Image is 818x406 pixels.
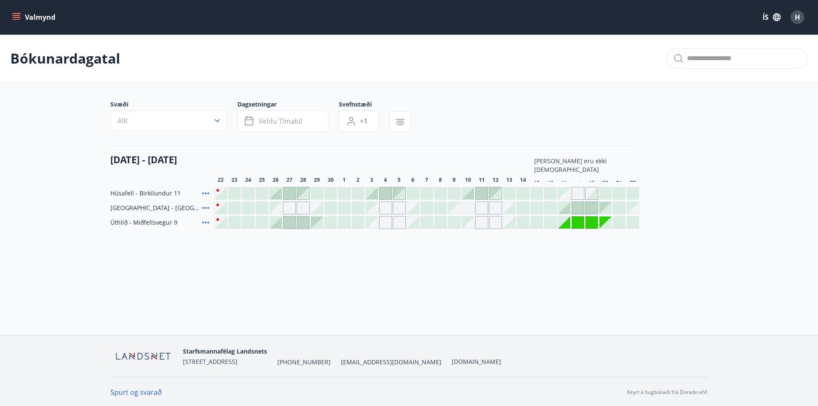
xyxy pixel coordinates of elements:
[572,216,584,229] div: Gráir dagar eru ekki bókanlegir
[425,177,428,183] span: 7
[259,177,265,183] span: 25
[626,201,639,214] div: Gráir dagar eru ekki bókanlegir
[493,177,499,183] span: 12
[110,153,177,166] h4: [DATE] - [DATE]
[462,216,474,229] div: Gráir dagar eru ekki bókanlegir
[300,177,306,183] span: 28
[393,216,406,229] div: Gráir dagar eru ekki bókanlegir
[465,177,471,183] span: 10
[489,216,502,229] div: Gráir dagar eru ekki bókanlegir
[506,177,512,183] span: 13
[286,177,292,183] span: 27
[110,204,199,212] span: [GEOGRAPHIC_DATA] - [GEOGRAPHIC_DATA] 50
[237,100,339,110] span: Dagsetningar
[365,201,378,214] div: Gráir dagar eru ekki bókanlegir
[110,347,176,366] img: F8tEiQha8Un3Ar3CAbbmu1gOVkZAt1bcWyF3CjFc.png
[558,216,571,229] div: Gráir dagar eru ekki bókanlegir
[258,116,302,126] span: Veldu tímabil
[787,7,808,27] button: H
[585,216,598,229] div: Gráir dagar eru ekki bókanlegir
[245,177,251,183] span: 24
[183,357,237,366] span: [STREET_ADDRESS]
[269,201,282,214] div: Gráir dagar eru ekki bókanlegir
[758,9,785,25] button: ÍS
[411,177,414,183] span: 6
[558,187,571,200] div: Gráir dagar eru ekki bókanlegir
[110,100,237,110] span: Svæði
[479,177,485,183] span: 11
[398,177,401,183] span: 5
[314,177,320,183] span: 29
[356,177,359,183] span: 2
[183,347,267,355] span: Starfsmannafélag Landsnets
[453,177,456,183] span: 9
[118,116,128,125] span: Allt
[339,100,389,110] span: Svefnstæði
[520,177,526,183] span: 14
[277,358,331,366] span: [PHONE_NUMBER]
[283,201,296,214] div: Gráir dagar eru ekki bókanlegir
[384,177,387,183] span: 4
[452,357,501,366] a: [DOMAIN_NAME]
[475,216,488,229] div: Gráir dagar eru ekki bókanlegir
[339,110,379,132] button: +1
[795,12,800,22] span: H
[370,177,373,183] span: 3
[231,177,237,183] span: 23
[10,49,120,68] p: Bókunardagatal
[110,218,177,227] span: Úthlíð - Miðfellsvegur 9
[328,177,334,183] span: 30
[627,388,708,396] p: Keyrt á hugbúnaði frá Dorado ehf.
[572,187,584,200] div: Gráir dagar eru ekki bókanlegir
[297,201,310,214] div: Gráir dagar eru ekki bókanlegir
[393,201,406,214] div: Gráir dagar eru ekki bókanlegir
[475,201,488,214] div: Gráir dagar eru ekki bókanlegir
[110,388,162,397] a: Spurt og svarað
[273,177,279,183] span: 26
[110,189,181,198] span: Húsafell - Birkilundur 11
[360,116,368,126] span: +1
[379,201,392,214] div: Gráir dagar eru ekki bókanlegir
[237,110,328,132] button: Veldu tímabil
[379,216,392,229] div: Gráir dagar eru ekki bókanlegir
[218,177,224,183] span: 22
[365,216,378,229] div: Gráir dagar eru ekki bókanlegir
[439,177,442,183] span: 8
[10,9,59,25] button: menu
[341,358,441,366] span: [EMAIL_ADDRESS][DOMAIN_NAME]
[448,201,461,214] div: Gráir dagar eru ekki bókanlegir
[527,150,656,181] div: [PERSON_NAME] eru ekki [DEMOGRAPHIC_DATA]
[110,110,227,131] button: Allt
[343,177,346,183] span: 1
[462,201,474,214] div: Gráir dagar eru ekki bókanlegir
[489,201,502,214] div: Gráir dagar eru ekki bókanlegir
